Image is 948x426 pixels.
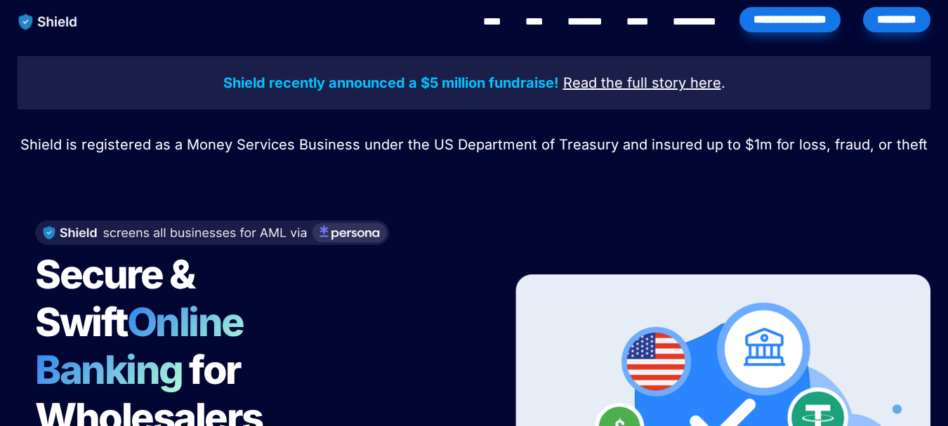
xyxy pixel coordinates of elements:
[35,298,258,394] span: Online Banking
[12,7,84,36] img: website logo
[20,136,928,153] span: Shield is registered as a Money Services Business under the US Department of Treasury and insured...
[690,76,721,91] a: here
[563,74,686,91] u: Read the full story
[690,74,721,91] u: here
[721,74,725,91] span: .
[35,251,201,346] span: Secure & Swift
[563,76,686,91] a: Read the full story
[223,74,559,91] strong: Shield recently announced a $5 million fundraise!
